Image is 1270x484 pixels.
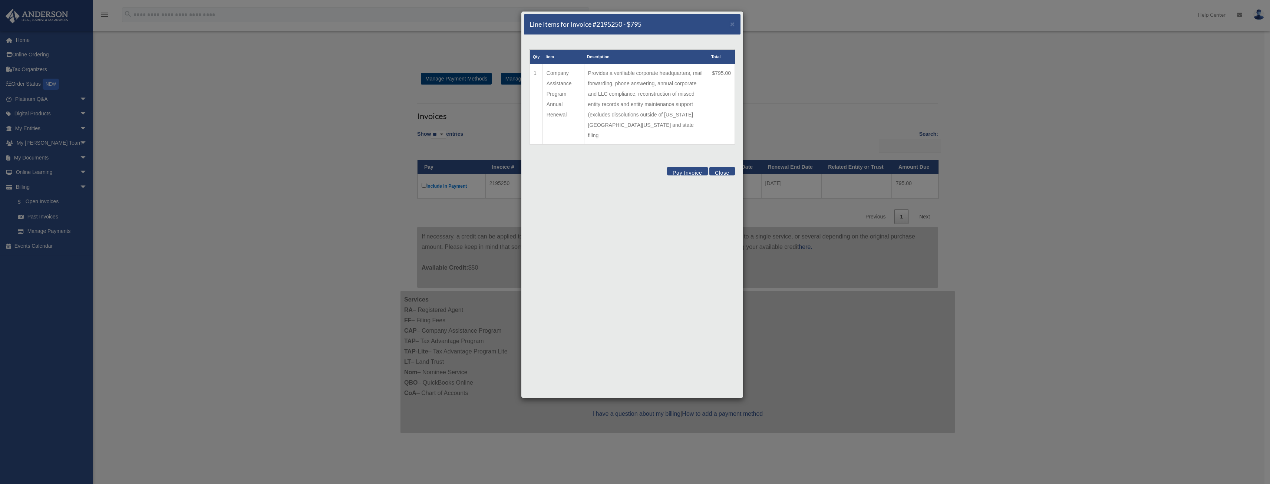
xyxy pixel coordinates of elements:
[667,167,708,175] button: Pay Invoice
[542,50,584,64] th: Item
[530,64,543,145] td: 1
[708,50,735,64] th: Total
[730,20,735,28] span: ×
[530,50,543,64] th: Qty
[542,64,584,145] td: Company Assistance Program Annual Renewal
[708,64,735,145] td: $795.00
[530,20,641,29] h5: Line Items for Invoice #2195250 - $795
[584,64,708,145] td: Provides a verifiable corporate headquarters, mail forwarding, phone answering, annual corporate ...
[730,20,735,28] button: Close
[709,167,735,175] button: Close
[584,50,708,64] th: Description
